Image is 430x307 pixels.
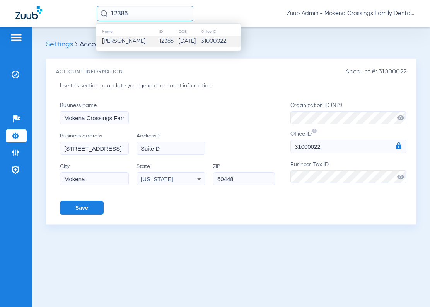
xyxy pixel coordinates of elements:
span: Account [80,41,106,48]
button: Save [60,201,104,215]
input: Office ID [290,140,406,153]
input: Business Tax IDvisibility [290,170,406,183]
p: Use this section to update your general account information. [60,82,251,90]
td: 12386 [159,36,178,47]
span: visibility [397,114,404,122]
input: Address 2 [137,142,205,155]
label: Organization ID (NPI) [290,102,406,124]
th: DOB [178,27,201,36]
input: City [60,172,129,185]
label: City [60,163,137,185]
th: Name [96,27,159,36]
label: ZIP [213,163,275,185]
span: [US_STATE] [141,176,173,182]
span: Office ID [290,131,312,137]
span: [PERSON_NAME] [102,38,145,44]
input: Business address [60,142,129,155]
input: Search for patients [97,6,193,21]
th: ID [159,27,178,36]
label: Address 2 [137,132,213,155]
label: Business name [60,102,137,124]
label: State [137,163,213,185]
input: ZIP [213,172,275,185]
span: visibility [397,173,404,181]
img: hamburger-icon [10,33,22,42]
input: Organization ID (NPI)visibility [290,111,406,124]
img: Zuub Logo [15,6,42,19]
span: Account #: 31000022 [345,68,406,76]
span: Settings [46,41,73,48]
input: Business name [60,111,129,124]
td: 31000022 [201,36,241,47]
img: lock-blue.svg [395,142,403,150]
th: Office ID [201,27,241,36]
h3: Account Information [56,68,406,76]
label: Business address [60,132,137,155]
label: Business Tax ID [290,161,406,183]
td: [DATE] [178,36,201,47]
img: help-small-gray.svg [312,128,317,134]
span: Zuub Admin - Mokena Crossings Family Dental [287,10,415,17]
img: Search Icon [101,10,107,17]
